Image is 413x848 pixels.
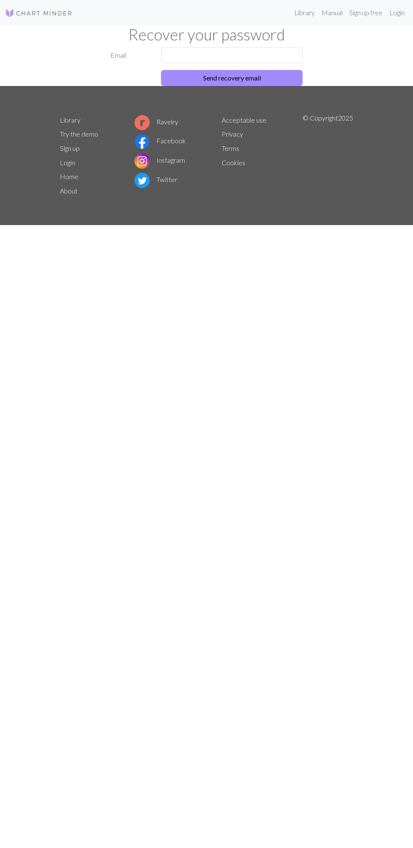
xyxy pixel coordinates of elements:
[105,47,156,63] label: Email
[134,118,178,126] a: Ravelry
[60,116,80,124] a: Library
[134,115,150,130] img: Ravelry logo
[134,153,150,169] img: Instagram logo
[134,173,150,188] img: Twitter logo
[222,130,243,138] a: Privacy
[222,116,266,124] a: Acceptable use
[318,4,346,21] a: Manual
[60,130,98,138] a: Try the demo
[60,187,78,195] a: About
[134,134,150,149] img: Facebook logo
[386,4,408,21] a: Login
[222,158,245,166] a: Cookies
[60,144,80,152] a: Sign up
[134,137,186,145] a: Facebook
[60,172,78,180] a: Home
[5,8,72,18] img: Logo
[346,4,386,21] a: Sign up free
[134,156,185,164] a: Instagram
[60,158,75,166] a: Login
[222,144,239,152] a: Terms
[161,70,303,86] button: Send recovery email
[55,25,358,44] h1: Recover your password
[134,175,177,183] a: Twitter
[291,4,318,21] a: Library
[303,113,353,198] p: © Copyright 2025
